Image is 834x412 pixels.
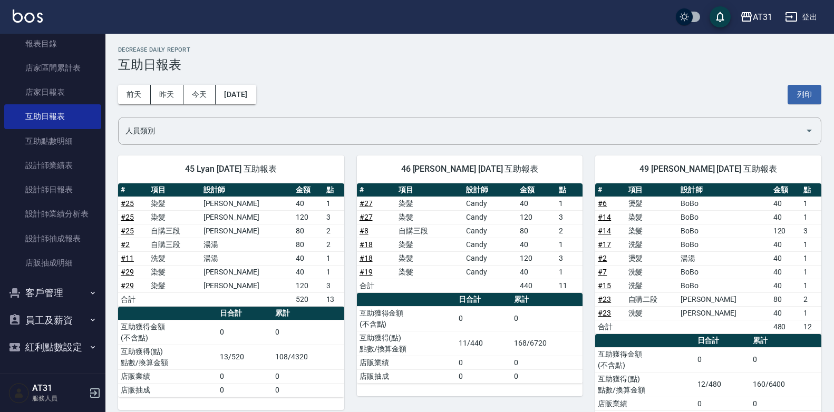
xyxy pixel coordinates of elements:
td: 0 [217,320,273,345]
td: 0 [750,347,821,372]
td: 洗髮 [626,306,678,320]
td: 0 [695,397,750,410]
td: 120 [771,224,801,238]
button: 客戶管理 [4,279,101,307]
td: 0 [217,369,273,383]
td: 40 [771,265,801,279]
td: 染髮 [396,210,464,224]
td: 洗髮 [626,265,678,279]
th: 點 [801,183,821,197]
button: save [710,6,731,27]
img: Person [8,382,30,404]
td: 80 [517,224,556,238]
td: 40 [293,265,323,279]
td: 店販業績 [118,369,217,383]
button: 員工及薪資 [4,307,101,334]
td: 染髮 [148,265,200,279]
td: 店販抽成 [118,383,217,397]
th: # [118,183,148,197]
td: 染髮 [396,238,464,251]
a: #7 [598,268,607,276]
td: 店販業績 [595,397,694,410]
td: 湯湯 [678,251,771,265]
a: #27 [360,213,373,221]
td: Candy [463,197,517,210]
td: 3 [324,279,344,292]
td: 互助獲得金額 (不含點) [595,347,694,372]
a: #19 [360,268,373,276]
td: 12 [801,320,821,333]
table: a dense table [118,307,344,397]
td: 染髮 [396,251,464,265]
td: [PERSON_NAME] [201,210,294,224]
td: 40 [517,197,556,210]
table: a dense table [595,183,821,334]
a: #11 [121,254,134,262]
td: 12/480 [695,372,750,397]
td: 120 [293,279,323,292]
td: 互助獲得金額 (不含點) [118,320,217,345]
td: 13 [324,292,344,306]
a: #14 [598,213,611,221]
td: 1 [556,197,583,210]
button: 今天 [183,85,216,104]
td: Candy [463,251,517,265]
td: 1 [801,238,821,251]
h3: 互助日報表 [118,57,821,72]
td: 1 [324,197,344,210]
td: Candy [463,210,517,224]
td: [PERSON_NAME] [201,265,294,279]
td: 湯湯 [201,238,294,251]
td: 洗髮 [626,238,678,251]
td: 湯湯 [201,251,294,265]
td: [PERSON_NAME] [201,197,294,210]
a: #25 [121,227,134,235]
td: 合計 [357,279,396,292]
th: 項目 [148,183,200,197]
td: BoBo [678,197,771,210]
td: 互助獲得(點) 點數/換算金額 [357,331,456,356]
td: 1 [556,238,583,251]
td: 合計 [118,292,148,306]
h5: AT31 [32,383,86,394]
th: 項目 [626,183,678,197]
td: BoBo [678,224,771,238]
td: 自購二段 [626,292,678,306]
td: 燙髮 [626,197,678,210]
a: #23 [598,295,611,303]
td: 0 [456,369,511,383]
table: a dense table [357,293,583,384]
a: #6 [598,199,607,208]
table: a dense table [118,183,344,307]
td: 互助獲得金額 (不含點) [357,306,456,331]
td: 2 [324,224,344,238]
td: 店販抽成 [357,369,456,383]
a: 店家日報表 [4,80,101,104]
th: 設計師 [678,183,771,197]
span: 46 [PERSON_NAME] [DATE] 互助報表 [370,164,570,174]
td: 1 [801,210,821,224]
a: 報表目錄 [4,32,101,56]
td: 0 [217,383,273,397]
td: 80 [293,238,323,251]
th: 日合計 [456,293,511,307]
td: 0 [511,369,583,383]
a: #2 [598,254,607,262]
th: 設計師 [463,183,517,197]
td: 1 [801,265,821,279]
td: 2 [324,238,344,251]
th: 累計 [511,293,583,307]
td: 40 [517,265,556,279]
a: #18 [360,254,373,262]
a: 設計師業績表 [4,153,101,178]
img: Logo [13,9,43,23]
div: AT31 [753,11,772,24]
td: 洗髮 [626,279,678,292]
table: a dense table [357,183,583,293]
td: Candy [463,224,517,238]
button: 登出 [781,7,821,27]
td: [PERSON_NAME] [678,306,771,320]
h2: Decrease Daily Report [118,46,821,53]
td: 80 [771,292,801,306]
td: 0 [273,369,344,383]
